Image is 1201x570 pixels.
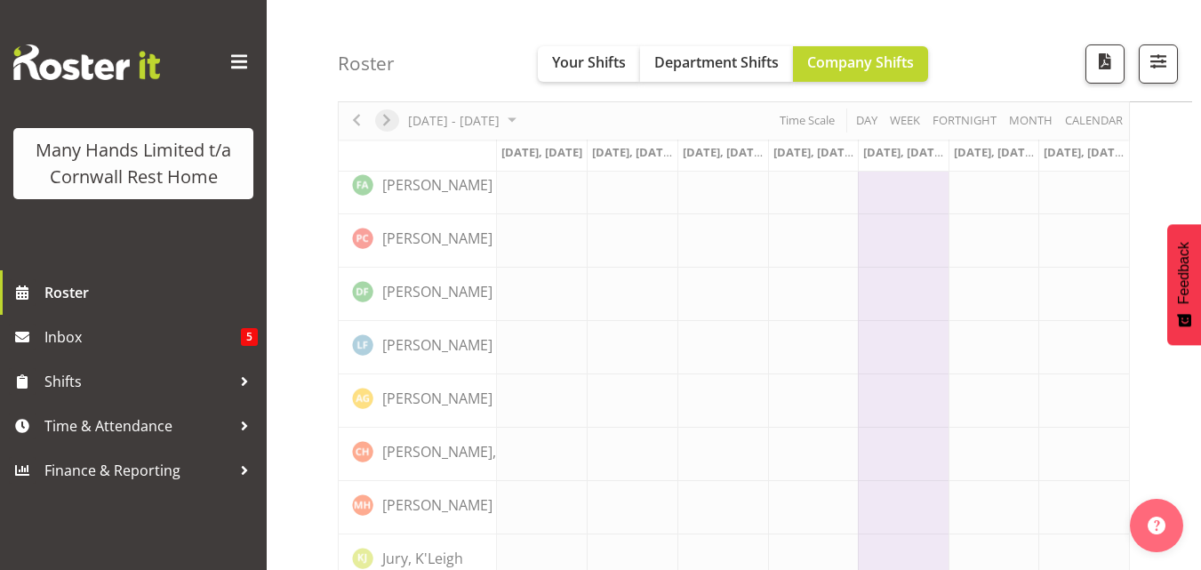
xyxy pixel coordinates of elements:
span: Time & Attendance [44,413,231,439]
button: Department Shifts [640,46,793,82]
span: Feedback [1176,242,1192,304]
button: Filter Shifts [1139,44,1178,84]
button: Company Shifts [793,46,928,82]
span: Shifts [44,368,231,395]
div: Many Hands Limited t/a Cornwall Rest Home [31,137,236,190]
img: help-xxl-2.png [1148,517,1165,534]
button: Feedback - Show survey [1167,224,1201,345]
span: Company Shifts [807,52,914,72]
button: Download a PDF of the roster according to the set date range. [1085,44,1125,84]
span: Your Shifts [552,52,626,72]
h4: Roster [338,53,395,74]
span: Department Shifts [654,52,779,72]
img: Rosterit website logo [13,44,160,80]
span: 5 [241,328,258,346]
span: Inbox [44,324,241,350]
span: Roster [44,279,258,306]
span: Finance & Reporting [44,457,231,484]
button: Your Shifts [538,46,640,82]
